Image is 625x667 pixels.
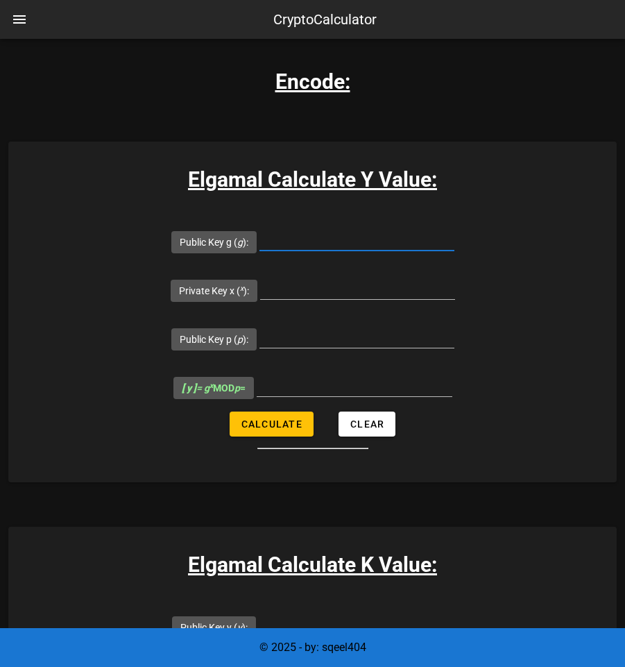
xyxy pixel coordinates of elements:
[180,235,248,249] label: Public Key g ( ):
[3,3,36,36] button: nav-menu-toggle
[8,549,617,580] h3: Elgamal Calculate K Value:
[240,284,243,293] sup: x
[209,381,213,390] sup: x
[275,66,350,97] h3: Encode:
[230,412,314,437] button: Calculate
[241,419,302,430] span: Calculate
[259,641,366,654] span: © 2025 - by: sqeel404
[234,382,240,394] i: p
[273,9,377,30] div: CryptoCalculator
[182,382,213,394] i: = g
[350,419,384,430] span: Clear
[237,622,242,633] i: y
[339,412,395,437] button: Clear
[182,382,246,394] span: MOD =
[180,620,248,634] label: Public Key y ( ):
[180,332,248,346] label: Public Key p ( ):
[182,382,196,394] b: [ y ]
[8,164,617,195] h3: Elgamal Calculate Y Value:
[237,334,243,345] i: p
[179,284,249,298] label: Private Key x ( ):
[237,237,243,248] i: g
